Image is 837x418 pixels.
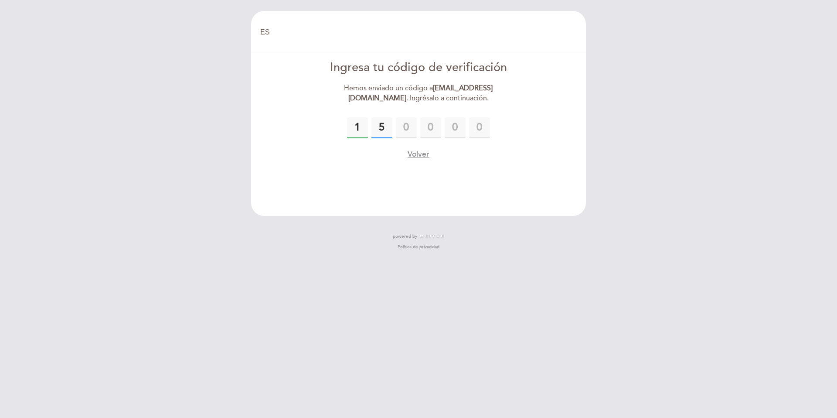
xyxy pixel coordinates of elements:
a: powered by [393,233,444,240]
input: 0 [396,117,417,138]
input: 0 [469,117,490,138]
span: powered by [393,233,417,240]
img: MEITRE [419,234,444,239]
input: 0 [420,117,441,138]
strong: [EMAIL_ADDRESS][DOMAIN_NAME] [348,84,493,103]
a: Política de privacidad [398,244,439,250]
button: Volver [408,149,429,160]
input: 0 [445,117,466,138]
div: Ingresa tu código de verificación [319,59,519,76]
div: Hemos enviado un código a . Ingrésalo a continuación. [319,83,519,103]
input: 0 [371,117,392,138]
input: 0 [347,117,368,138]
